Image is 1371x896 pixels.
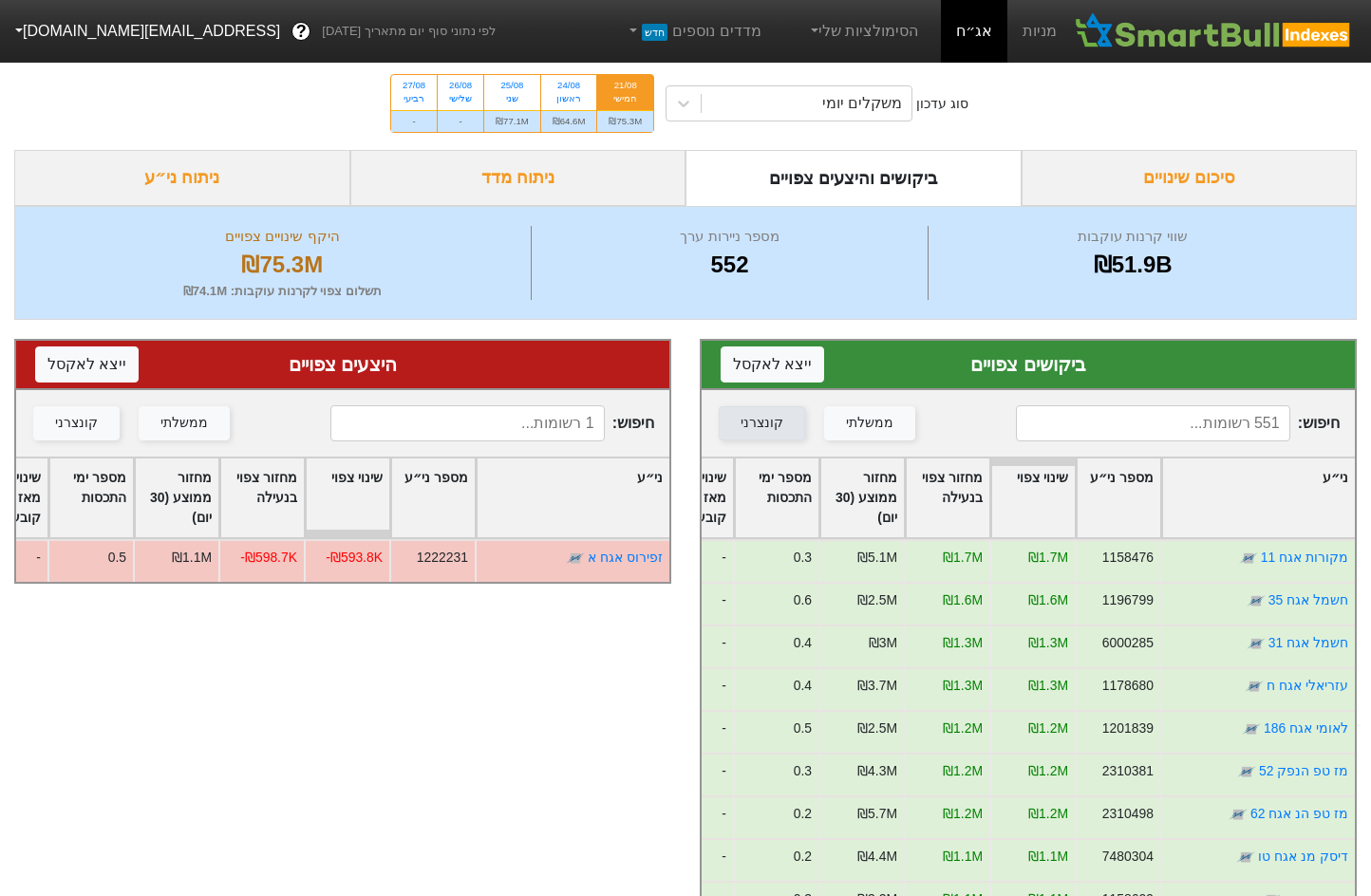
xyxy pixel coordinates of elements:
[794,804,812,824] div: 0.2
[721,350,1336,379] div: ביקושים צפויים
[794,676,812,696] div: 0.4
[1264,720,1348,736] a: לאומי אגח 186
[403,92,425,105] div: רביעי
[536,248,924,282] div: 552
[39,282,526,301] div: תשלום צפוי לקרנות עוקבות : ₪74.1M
[685,150,1022,206] div: ביקושים והיצעים צפויים
[391,458,475,537] div: Toggle SortBy
[322,22,496,41] span: לפי נתוני סוף יום מתאריך [DATE]
[417,548,468,568] div: 1222231
[1102,676,1154,696] div: 1178680
[33,406,120,440] button: קונצרני
[1268,635,1348,650] a: חשמל אגח 31
[1261,550,1348,565] a: מקורות אגח 11
[1102,804,1154,824] div: 2310498
[449,79,472,92] div: 26/08
[857,761,897,781] div: ₪4.3M
[449,92,472,105] div: שלישי
[1016,405,1290,441] input: 551 רשומות...
[741,413,783,434] div: קונצרני
[1267,678,1348,693] a: עזריאלי אגח ח
[869,633,897,653] div: ₪3M
[618,12,769,50] a: מדדים נוספיםחדש
[391,110,437,132] div: -
[1028,719,1068,738] div: ₪1.2M
[438,110,483,132] div: -
[794,633,812,653] div: 0.4
[477,458,669,537] div: Toggle SortBy
[943,590,983,610] div: ₪1.6M
[553,79,586,92] div: 24/08
[108,548,126,568] div: 0.5
[1028,761,1068,781] div: ₪1.2M
[14,150,350,206] div: ניתוח ני״ע
[35,350,650,379] div: היצעים צפויים
[1102,633,1154,653] div: 6000285
[933,226,1332,248] div: שווי קרנות עוקבות
[735,458,818,537] div: Toggle SortBy
[943,847,983,867] div: ₪1.1M
[1102,761,1154,781] div: 2310381
[943,633,983,653] div: ₪1.3M
[350,150,686,206] div: ניתוח מדד
[794,847,812,867] div: 0.2
[721,346,824,383] button: ייצא לאקסל
[160,413,208,434] div: ממשלתי
[1102,590,1154,610] div: 1196799
[1102,719,1154,738] div: 1201839
[846,413,893,434] div: ממשלתי
[794,719,812,738] div: 0.5
[240,548,297,568] div: -₪598.7K
[326,548,383,568] div: -₪593.8K
[55,413,98,434] div: קונצרני
[330,405,654,441] span: חיפוש :
[1247,634,1266,653] img: tase link
[135,458,218,537] div: Toggle SortBy
[794,590,812,610] div: 0.6
[220,458,304,537] div: Toggle SortBy
[820,458,904,537] div: Toggle SortBy
[139,406,230,440] button: ממשלתי
[403,79,425,92] div: 27/08
[824,406,915,440] button: ממשלתי
[906,458,989,537] div: Toggle SortBy
[1242,719,1261,738] img: tase link
[799,12,927,50] a: הסימולציות שלי
[1229,805,1248,824] img: tase link
[943,804,983,824] div: ₪1.2M
[496,92,529,105] div: שני
[1028,590,1068,610] div: ₪1.6M
[1247,591,1266,610] img: tase link
[1258,849,1348,864] a: דיסק מנ אגח טו
[172,548,212,568] div: ₪1.1M
[566,549,585,568] img: tase link
[916,94,968,114] div: סוג עדכון
[296,19,307,45] span: ?
[609,79,642,92] div: 21/08
[857,590,897,610] div: ₪2.5M
[536,226,924,248] div: מספר ניירות ערך
[1162,458,1355,537] div: Toggle SortBy
[35,346,139,383] button: ייצא לאקסל
[484,110,540,132] div: ₪77.1M
[822,92,902,115] div: משקלים יומי
[1268,592,1348,607] a: חשמל אגח 35
[597,110,653,132] div: ₪75.3M
[541,110,597,132] div: ₪64.6M
[39,248,526,282] div: ₪75.3M
[1028,804,1068,824] div: ₪1.2M
[719,406,805,440] button: קונצרני
[1028,676,1068,696] div: ₪1.3M
[943,676,983,696] div: ₪1.3M
[496,79,529,92] div: 25/08
[1072,12,1356,50] img: SmartBull
[1028,847,1068,867] div: ₪1.1M
[49,458,133,537] div: Toggle SortBy
[794,761,812,781] div: 0.3
[1236,848,1255,867] img: tase link
[943,548,983,568] div: ₪1.7M
[1237,762,1256,781] img: tase link
[1102,548,1154,568] div: 1158476
[1239,549,1258,568] img: tase link
[857,676,897,696] div: ₪3.7M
